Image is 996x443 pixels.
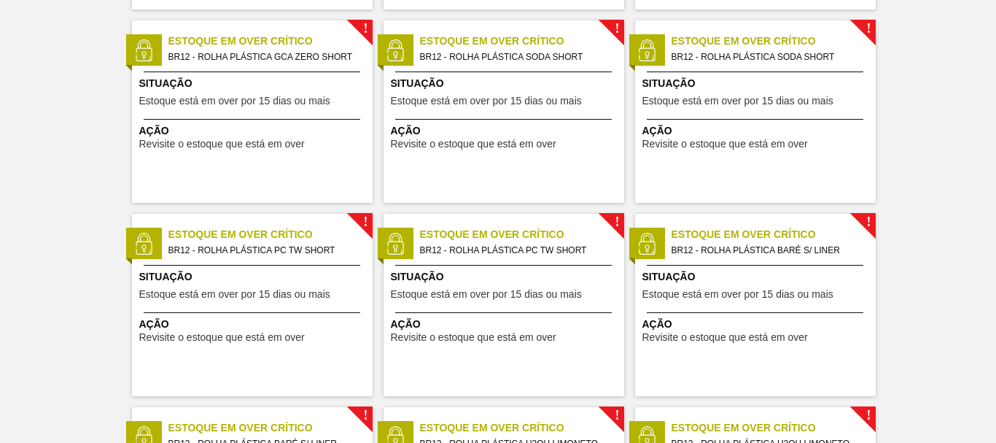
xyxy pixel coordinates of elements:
span: Situação [642,76,872,91]
span: BR12 - ROLHA PLÁSTICA GCA ZERO SHORT [168,49,361,65]
img: status [384,233,406,255]
span: ! [363,217,367,228]
span: Situação [139,76,369,91]
span: Estoque em Over Crítico [420,420,624,436]
span: BR12 - ROLHA PLÁSTICA BARÉ S/ LINER [672,242,864,258]
span: Estoque em Over Crítico [420,227,624,242]
span: Ação [139,317,369,332]
span: Estoque em Over Crítico [672,227,876,242]
span: ! [866,410,871,421]
span: ! [866,217,871,228]
span: Revisite o estoque que está em over [139,332,305,343]
span: BR12 - ROLHA PLÁSTICA PC TW SHORT [168,242,361,258]
span: ! [866,23,871,34]
img: status [133,233,155,255]
span: ! [363,410,367,421]
span: BR12 - ROLHA PLÁSTICA SODA SHORT [672,49,864,65]
img: status [133,39,155,61]
span: ! [615,217,619,228]
span: Estoque está em over por 15 dias ou mais [642,96,833,107]
span: Revisite o estoque que está em over [391,332,556,343]
span: Estoque está em over por 15 dias ou mais [391,96,582,107]
span: Revisite o estoque que está em over [642,332,808,343]
span: Estoque está em over por 15 dias ou mais [139,289,330,300]
span: ! [615,23,619,34]
span: Estoque em Over Crítico [168,34,373,49]
span: Estoque em Over Crítico [672,420,876,436]
span: Estoque em Over Crítico [168,420,373,436]
span: Estoque em Over Crítico [420,34,624,49]
span: Revisite o estoque que está em over [139,139,305,150]
span: Ação [642,123,872,139]
span: Situação [391,76,620,91]
span: ! [363,23,367,34]
span: Situação [391,269,620,285]
span: Ação [139,123,369,139]
img: status [384,39,406,61]
span: Estoque está em over por 15 dias ou mais [642,289,833,300]
span: Ação [642,317,872,332]
span: Estoque em Over Crítico [672,34,876,49]
span: BR12 - ROLHA PLÁSTICA PC TW SHORT [420,242,612,258]
span: Estoque está em over por 15 dias ou mais [391,289,582,300]
span: ! [615,410,619,421]
span: Situação [139,269,369,285]
span: Ação [391,317,620,332]
img: status [636,39,658,61]
span: Revisite o estoque que está em over [391,139,556,150]
span: BR12 - ROLHA PLÁSTICA SODA SHORT [420,49,612,65]
span: Ação [391,123,620,139]
span: Estoque em Over Crítico [168,227,373,242]
span: Revisite o estoque que está em over [642,139,808,150]
img: status [636,233,658,255]
span: Situação [642,269,872,285]
span: Estoque está em over por 15 dias ou mais [139,96,330,107]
